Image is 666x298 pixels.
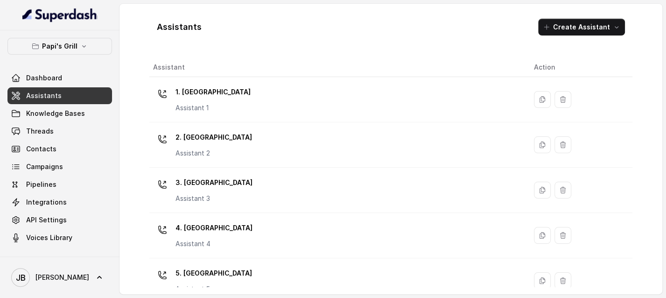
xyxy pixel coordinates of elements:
[175,220,252,235] p: 4. [GEOGRAPHIC_DATA]
[175,284,252,294] p: Assistant 5
[7,141,112,157] a: Contacts
[26,73,62,83] span: Dashboard
[175,239,252,248] p: Assistant 4
[7,105,112,122] a: Knowledge Bases
[157,20,202,35] h1: Assistants
[7,87,112,104] a: Assistants
[7,70,112,86] a: Dashboard
[26,215,67,225] span: API Settings
[175,130,252,145] p: 2. [GEOGRAPHIC_DATA]
[22,7,98,22] img: light.svg
[26,109,85,118] span: Knowledge Bases
[175,85,251,99] p: 1. [GEOGRAPHIC_DATA]
[7,176,112,193] a: Pipelines
[7,212,112,228] a: API Settings
[149,58,526,77] th: Assistant
[526,58,632,77] th: Action
[175,175,252,190] p: 3. [GEOGRAPHIC_DATA]
[7,194,112,211] a: Integrations
[26,233,72,242] span: Voices Library
[7,158,112,175] a: Campaigns
[7,264,112,291] a: [PERSON_NAME]
[538,19,625,35] button: Create Assistant
[7,38,112,55] button: Papi's Grill
[26,127,54,136] span: Threads
[35,273,89,282] span: [PERSON_NAME]
[175,103,251,113] p: Assistant 1
[7,229,112,246] a: Voices Library
[26,91,62,100] span: Assistants
[26,144,56,154] span: Contacts
[175,266,252,281] p: 5. [GEOGRAPHIC_DATA]
[7,123,112,140] a: Threads
[26,180,56,189] span: Pipelines
[26,162,63,171] span: Campaigns
[42,41,77,52] p: Papi's Grill
[16,273,26,283] text: JB
[175,149,252,158] p: Assistant 2
[26,198,67,207] span: Integrations
[175,194,252,203] p: Assistant 3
